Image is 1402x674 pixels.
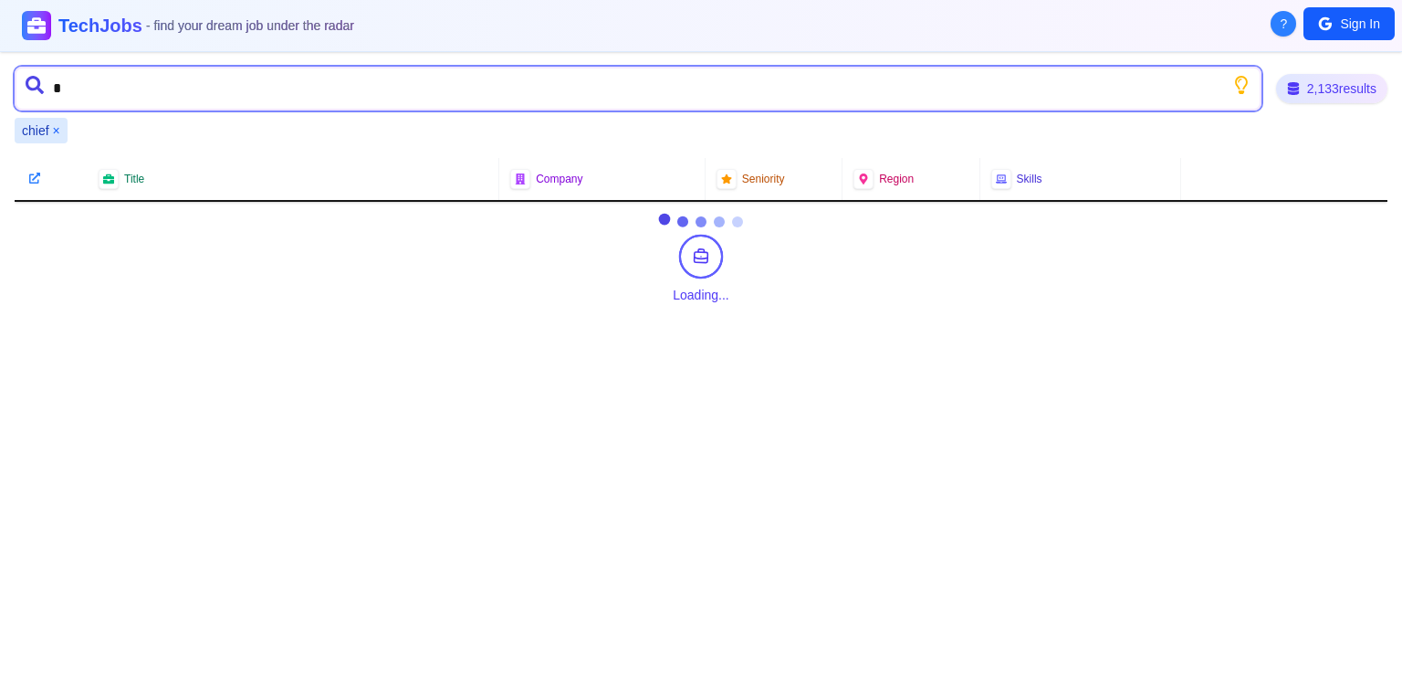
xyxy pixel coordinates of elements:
[146,18,354,33] span: - find your dream job under the radar
[1281,15,1288,33] span: ?
[879,172,914,186] span: Region
[53,121,60,140] button: Remove chief filter
[22,121,49,140] span: chief
[1303,7,1395,40] button: Sign In
[742,172,785,186] span: Seniority
[124,172,144,186] span: Title
[1017,172,1042,186] span: Skills
[1232,76,1250,94] button: Show search tips
[58,13,354,38] h1: TechJobs
[673,286,729,304] div: Loading...
[536,172,582,186] span: Company
[1276,74,1387,103] div: 2,133 results
[1271,11,1296,37] button: About Techjobs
